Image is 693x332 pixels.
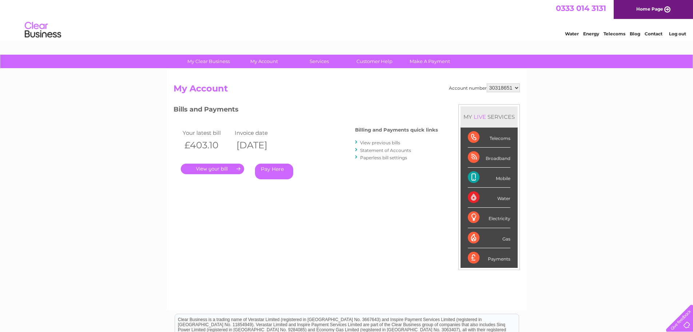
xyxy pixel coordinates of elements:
[468,188,510,208] div: Water
[472,113,487,120] div: LIVE
[289,55,349,68] a: Services
[468,208,510,228] div: Electricity
[24,19,61,41] img: logo.png
[468,248,510,268] div: Payments
[449,83,520,92] div: Account number
[175,4,519,35] div: Clear Business is a trading name of Verastar Limited (registered in [GEOGRAPHIC_DATA] No. 3667643...
[181,138,233,153] th: £403.10
[181,128,233,138] td: Your latest bill
[233,138,285,153] th: [DATE]
[468,148,510,168] div: Broadband
[604,31,625,36] a: Telecoms
[360,148,411,153] a: Statement of Accounts
[565,31,579,36] a: Water
[181,164,244,174] a: .
[669,31,686,36] a: Log out
[645,31,662,36] a: Contact
[468,168,510,188] div: Mobile
[583,31,599,36] a: Energy
[400,55,460,68] a: Make A Payment
[255,164,293,179] a: Pay Here
[461,106,518,127] div: MY SERVICES
[234,55,294,68] a: My Account
[174,104,438,117] h3: Bills and Payments
[360,155,407,160] a: Paperless bill settings
[179,55,239,68] a: My Clear Business
[556,4,606,13] a: 0333 014 3131
[630,31,640,36] a: Blog
[355,127,438,133] h4: Billing and Payments quick links
[344,55,405,68] a: Customer Help
[174,83,520,97] h2: My Account
[468,228,510,248] div: Gas
[360,140,400,145] a: View previous bills
[468,128,510,148] div: Telecoms
[233,128,285,138] td: Invoice date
